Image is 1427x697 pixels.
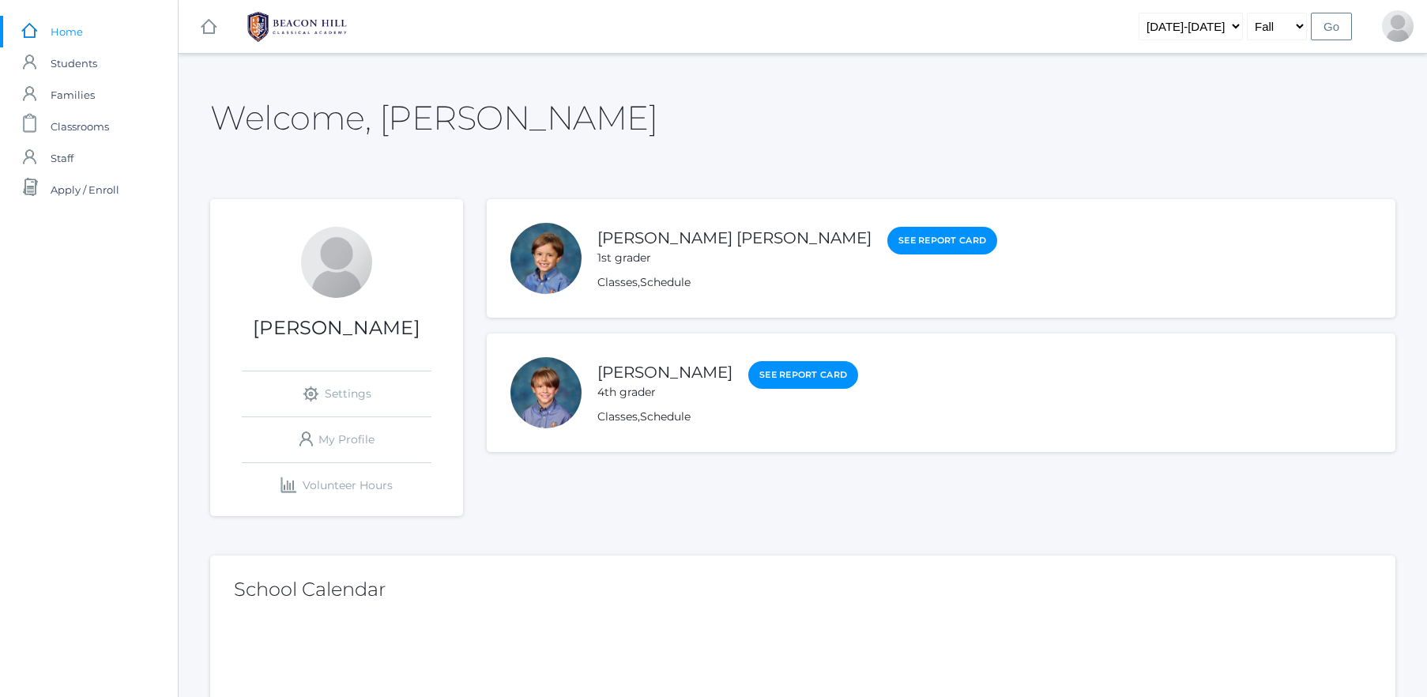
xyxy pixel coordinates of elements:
a: Schedule [640,275,691,289]
img: 1_BHCALogos-05.png [238,7,356,47]
span: Students [51,47,97,79]
a: Schedule [640,409,691,424]
a: Settings [242,371,431,416]
div: , [597,409,858,425]
h1: [PERSON_NAME] [210,318,463,338]
span: Home [51,16,83,47]
div: 1st grader [597,250,872,266]
h2: Welcome, [PERSON_NAME] [210,100,657,136]
h2: School Calendar [234,579,1372,600]
input: Go [1311,13,1352,40]
div: Sarah Crosby [301,227,372,298]
div: , [597,274,997,291]
div: 4th grader [597,384,732,401]
a: Classes [597,275,638,289]
span: Classrooms [51,111,109,142]
a: My Profile [242,417,431,462]
span: Apply / Enroll [51,174,119,205]
span: Families [51,79,95,111]
span: Staff [51,142,73,174]
a: Classes [597,409,638,424]
div: Jack Crosby [510,357,582,428]
div: Sarah Crosby [1382,10,1414,42]
a: See Report Card [748,361,858,389]
a: [PERSON_NAME] [PERSON_NAME] [597,228,872,247]
div: Austen Crosby [510,223,582,294]
a: See Report Card [887,227,997,254]
a: [PERSON_NAME] [597,363,732,382]
a: Volunteer Hours [242,463,431,508]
